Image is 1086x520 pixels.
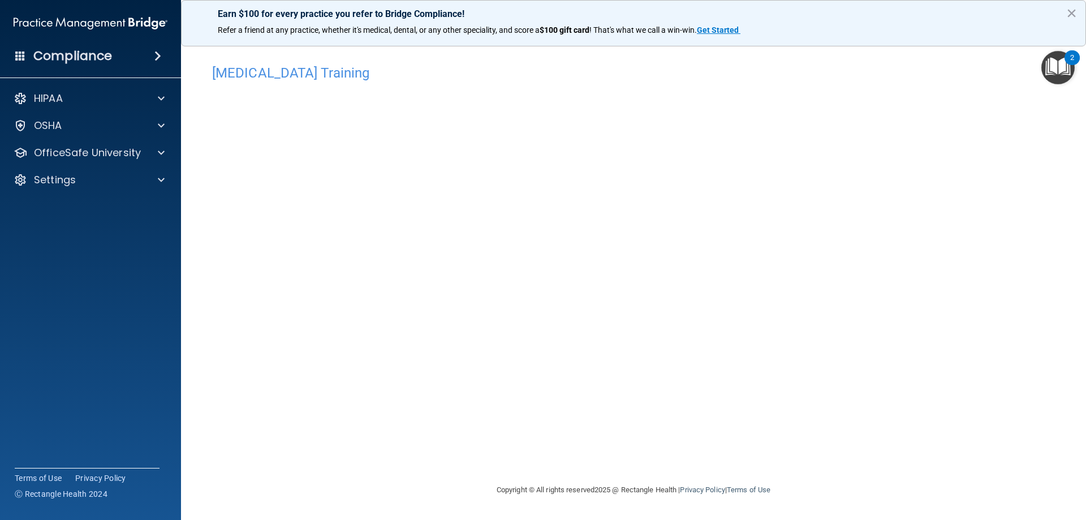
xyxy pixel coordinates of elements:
div: Copyright © All rights reserved 2025 @ Rectangle Health | | [427,472,840,508]
div: 2 [1070,58,1074,72]
strong: $100 gift card [540,25,589,35]
a: Terms of Use [15,472,62,484]
a: Get Started [697,25,740,35]
strong: Get Started [697,25,739,35]
a: HIPAA [14,92,165,105]
p: OfficeSafe University [34,146,141,160]
a: Privacy Policy [680,485,725,494]
a: Privacy Policy [75,472,126,484]
p: Settings [34,173,76,187]
a: Terms of Use [727,485,770,494]
iframe: covid-19 [212,87,778,435]
a: OfficeSafe University [14,146,165,160]
h4: Compliance [33,48,112,64]
button: Open Resource Center, 2 new notifications [1041,51,1075,84]
span: Refer a friend at any practice, whether it's medical, dental, or any other speciality, and score a [218,25,540,35]
p: Earn $100 for every practice you refer to Bridge Compliance! [218,8,1049,19]
span: Ⓒ Rectangle Health 2024 [15,488,107,500]
a: Settings [14,173,165,187]
img: PMB logo [14,12,167,35]
a: OSHA [14,119,165,132]
h4: [MEDICAL_DATA] Training [212,66,1055,80]
p: OSHA [34,119,62,132]
span: ! That's what we call a win-win. [589,25,697,35]
p: HIPAA [34,92,63,105]
button: Close [1066,4,1077,22]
